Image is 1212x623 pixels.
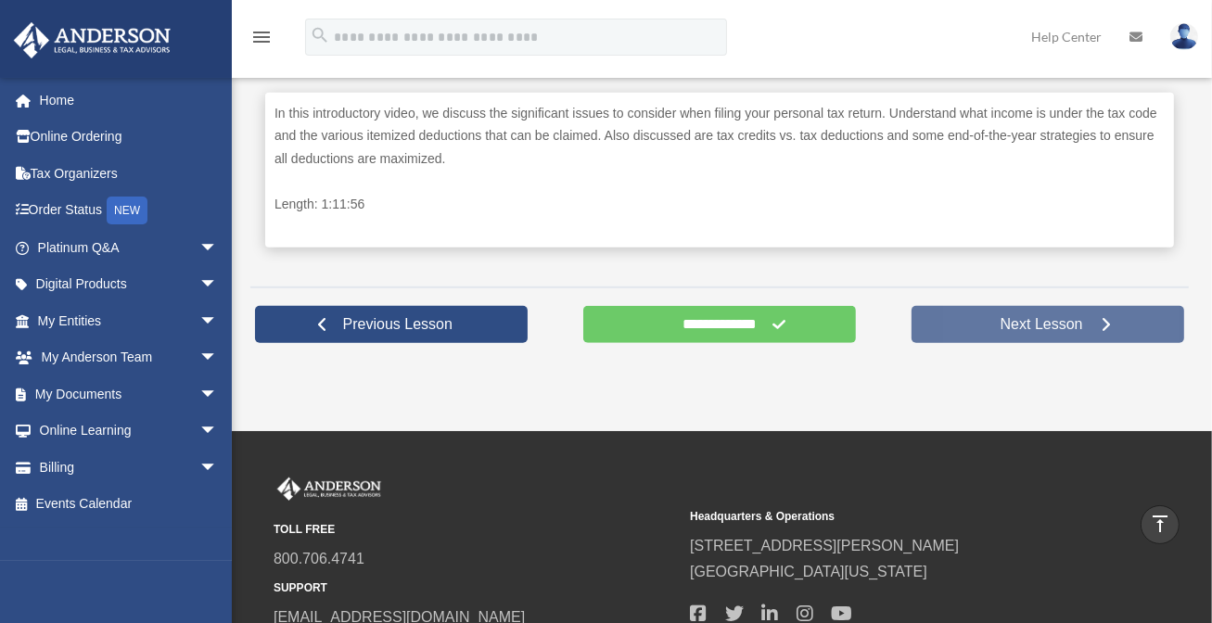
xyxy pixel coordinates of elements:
[199,375,236,413] span: arrow_drop_down
[199,302,236,340] span: arrow_drop_down
[274,578,677,598] small: SUPPORT
[274,102,1165,171] p: In this introductory video, we discuss the significant issues to consider when filing your person...
[199,449,236,487] span: arrow_drop_down
[13,449,246,486] a: Billingarrow_drop_down
[199,413,236,451] span: arrow_drop_down
[690,564,927,579] a: [GEOGRAPHIC_DATA][US_STATE]
[912,306,1184,343] a: Next Lesson
[1141,505,1180,544] a: vertical_align_top
[13,266,246,303] a: Digital Productsarrow_drop_down
[199,229,236,267] span: arrow_drop_down
[690,538,959,553] a: [STREET_ADDRESS][PERSON_NAME]
[690,507,1093,527] small: Headquarters & Operations
[250,32,273,48] a: menu
[986,315,1098,334] span: Next Lesson
[199,266,236,304] span: arrow_drop_down
[13,229,246,266] a: Platinum Q&Aarrow_drop_down
[107,197,147,224] div: NEW
[13,339,246,376] a: My Anderson Teamarrow_drop_down
[13,486,246,523] a: Events Calendar
[274,193,1165,216] p: Length: 1:11:56
[13,82,246,119] a: Home
[13,375,246,413] a: My Documentsarrow_drop_down
[310,25,330,45] i: search
[250,26,273,48] i: menu
[13,302,246,339] a: My Entitiesarrow_drop_down
[13,119,246,156] a: Online Ordering
[1170,23,1198,50] img: User Pic
[274,520,677,540] small: TOLL FREE
[13,413,246,450] a: Online Learningarrow_drop_down
[13,155,246,192] a: Tax Organizers
[1149,513,1171,535] i: vertical_align_top
[328,315,467,334] span: Previous Lesson
[274,477,385,502] img: Anderson Advisors Platinum Portal
[274,551,364,566] a: 800.706.4741
[199,339,236,377] span: arrow_drop_down
[13,192,246,230] a: Order StatusNEW
[8,22,176,58] img: Anderson Advisors Platinum Portal
[255,306,528,343] a: Previous Lesson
